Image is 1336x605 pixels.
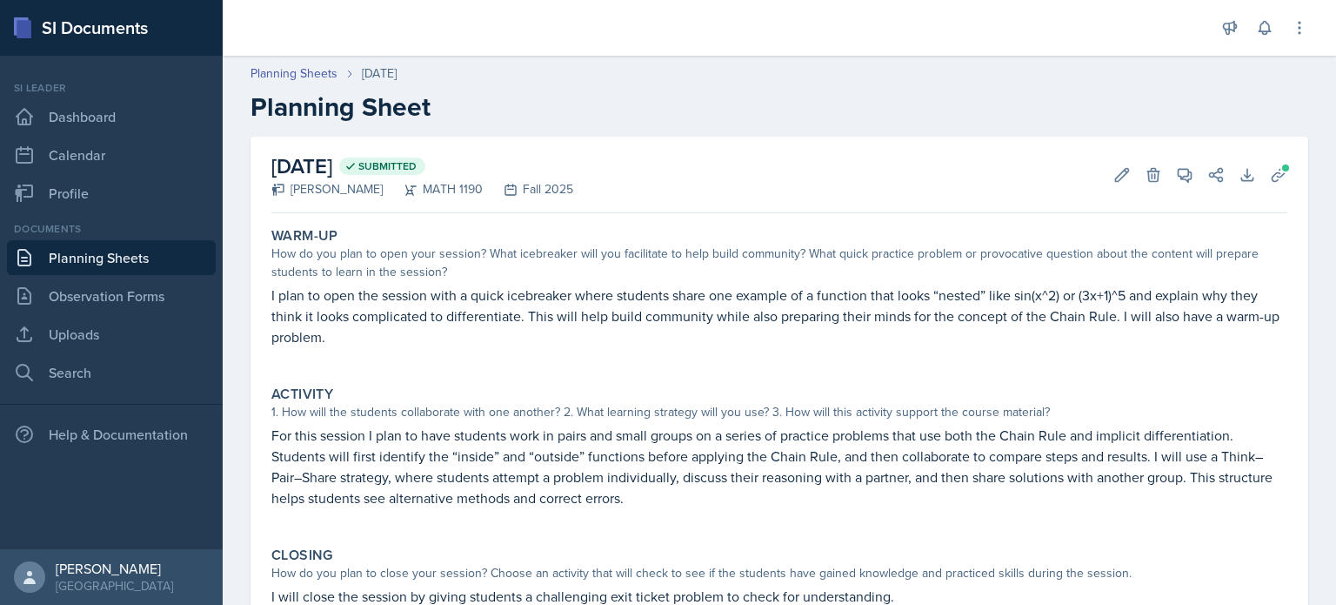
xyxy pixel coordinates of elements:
a: Profile [7,176,216,211]
a: Planning Sheets [250,64,337,83]
div: [GEOGRAPHIC_DATA] [56,577,173,595]
p: I plan to open the session with a quick icebreaker where students share one example of a function... [271,285,1287,347]
h2: [DATE] [271,151,573,182]
label: Warm-Up [271,227,338,245]
div: [DATE] [362,64,397,83]
div: How do you plan to close your session? Choose an activity that will check to see if the students ... [271,564,1287,582]
span: Submitted [358,159,417,173]
div: Help & Documentation [7,417,216,452]
div: [PERSON_NAME] [56,560,173,577]
a: Observation Forms [7,279,216,313]
a: Search [7,355,216,390]
a: Calendar [7,138,216,172]
a: Planning Sheets [7,240,216,275]
p: For this session I plan to have students work in pairs and small groups on a series of practice p... [271,425,1287,508]
div: Fall 2025 [483,180,573,198]
div: Si leader [7,80,216,96]
div: How do you plan to open your session? What icebreaker will you facilitate to help build community... [271,245,1287,281]
label: Activity [271,386,333,403]
div: MATH 1190 [383,180,483,198]
div: [PERSON_NAME] [271,180,383,198]
div: Documents [7,221,216,237]
div: 1. How will the students collaborate with one another? 2. What learning strategy will you use? 3.... [271,403,1287,421]
h2: Planning Sheet [250,91,1308,123]
label: Closing [271,547,333,564]
a: Dashboard [7,99,216,134]
a: Uploads [7,317,216,352]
